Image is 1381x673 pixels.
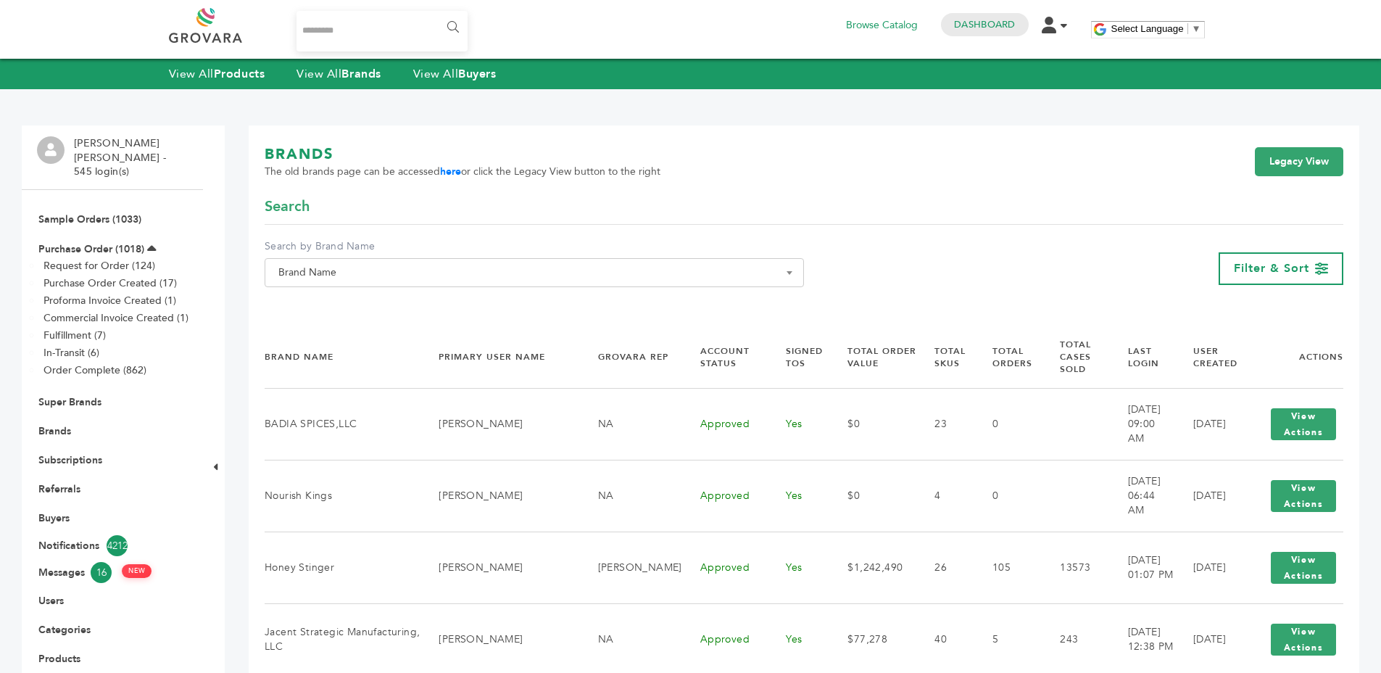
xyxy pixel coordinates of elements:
[1110,460,1175,532] td: [DATE] 06:44 AM
[1271,480,1336,512] button: View Actions
[580,532,682,603] td: [PERSON_NAME]
[916,532,974,603] td: 26
[829,460,916,532] td: $0
[1111,23,1201,34] a: Select Language​
[829,532,916,603] td: $1,242,490
[265,165,660,179] span: The old brands page can be accessed or click the Legacy View button to the right
[974,532,1042,603] td: 105
[265,258,804,287] span: Brand Name
[682,532,768,603] td: Approved
[38,395,101,409] a: Super Brands
[768,460,829,532] td: Yes
[974,326,1042,388] th: Total Orders
[43,311,188,325] a: Commercial Invoice Created (1)
[1110,326,1175,388] th: Last Login
[38,594,64,608] a: Users
[580,460,682,532] td: NA
[420,460,579,532] td: [PERSON_NAME]
[74,136,199,179] li: [PERSON_NAME] [PERSON_NAME] - 545 login(s)
[768,388,829,460] td: Yes
[846,17,918,33] a: Browse Catalog
[954,18,1015,31] a: Dashboard
[580,326,682,388] th: Grovara Rep
[682,326,768,388] th: Account Status
[1175,326,1245,388] th: User Created
[1110,388,1175,460] td: [DATE] 09:00 AM
[580,388,682,460] td: NA
[413,66,497,82] a: View AllBuyers
[974,388,1042,460] td: 0
[38,242,144,256] a: Purchase Order (1018)
[43,329,106,342] a: Fulfillment (7)
[974,460,1042,532] td: 0
[273,263,796,283] span: Brand Name
[38,511,70,525] a: Buyers
[440,165,461,178] a: here
[38,212,141,226] a: Sample Orders (1033)
[169,66,265,82] a: View AllProducts
[43,346,99,360] a: In-Transit (6)
[265,532,420,603] td: Honey Stinger
[1192,23,1201,34] span: ▼
[38,652,80,666] a: Products
[1175,388,1245,460] td: [DATE]
[916,388,974,460] td: 23
[38,424,71,438] a: Brands
[1255,147,1343,176] a: Legacy View
[916,326,974,388] th: Total SKUs
[265,388,420,460] td: BADIA SPICES,LLC
[768,326,829,388] th: Signed TOS
[1042,532,1109,603] td: 13573
[265,460,420,532] td: Nourish Kings
[38,482,80,496] a: Referrals
[91,562,112,583] span: 16
[1271,624,1336,656] button: View Actions
[1042,326,1109,388] th: Total Cases Sold
[768,532,829,603] td: Yes
[1271,552,1336,584] button: View Actions
[122,564,152,578] span: NEW
[682,460,768,532] td: Approved
[43,294,176,307] a: Proforma Invoice Created (1)
[38,623,91,637] a: Categories
[43,276,177,290] a: Purchase Order Created (17)
[107,535,128,556] span: 4212
[265,144,660,165] h1: BRANDS
[1187,23,1188,34] span: ​
[458,66,496,82] strong: Buyers
[1110,532,1175,603] td: [DATE] 01:07 PM
[341,66,381,82] strong: Brands
[265,239,804,254] label: Search by Brand Name
[682,388,768,460] td: Approved
[1245,326,1343,388] th: Actions
[1175,460,1245,532] td: [DATE]
[37,136,65,164] img: profile.png
[829,326,916,388] th: Total Order Value
[1271,408,1336,440] button: View Actions
[916,460,974,532] td: 4
[43,363,146,377] a: Order Complete (862)
[43,259,155,273] a: Request for Order (124)
[38,535,186,556] a: Notifications4212
[38,453,102,467] a: Subscriptions
[214,66,265,82] strong: Products
[265,326,420,388] th: Brand Name
[420,388,579,460] td: [PERSON_NAME]
[296,66,381,82] a: View AllBrands
[296,11,468,51] input: Search...
[420,532,579,603] td: [PERSON_NAME]
[265,197,310,217] span: Search
[420,326,579,388] th: Primary User Name
[1175,532,1245,603] td: [DATE]
[1111,23,1184,34] span: Select Language
[1234,260,1309,276] span: Filter & Sort
[829,388,916,460] td: $0
[38,562,186,583] a: Messages16 NEW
